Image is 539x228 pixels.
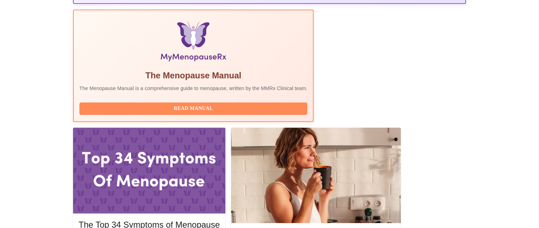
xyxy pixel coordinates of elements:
img: Menopause Manual [116,22,271,64]
h5: The Menopause Manual [79,70,308,81]
a: Read Manual [79,105,309,111]
span: Read Manual [86,104,301,113]
button: Read Manual [79,102,308,115]
p: The Menopause Manual is a comprehensive guide to menopause, written by the MMRx Clinical team. [79,85,308,92]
